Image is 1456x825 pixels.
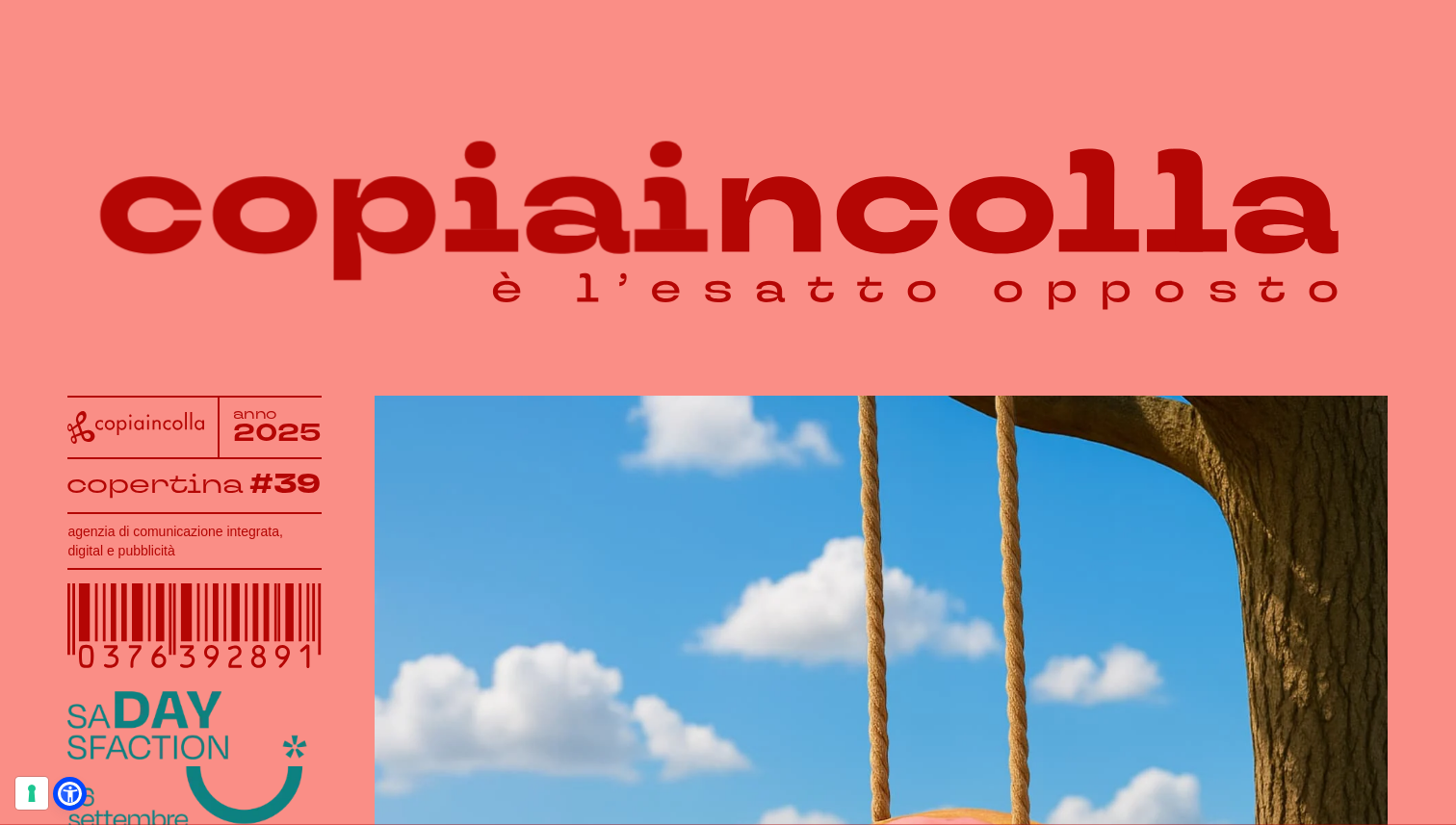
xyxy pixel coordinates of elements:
[248,466,320,503] tspan: #39
[15,777,48,810] button: Le tue preferenze relative al consenso per le tecnologie di tracciamento
[67,522,321,560] h1: agenzia di comunicazione integrata, digital e pubblicità
[233,417,323,451] tspan: 2025
[58,782,82,806] a: Open Accessibility Menu
[66,466,244,501] tspan: copertina
[233,404,278,423] tspan: anno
